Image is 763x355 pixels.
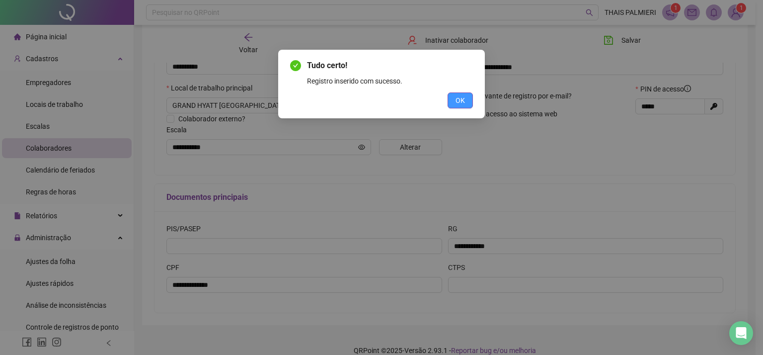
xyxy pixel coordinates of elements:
[290,60,301,71] span: check-circle
[307,61,347,70] span: Tudo certo!
[456,95,465,106] span: OK
[729,321,753,345] div: Open Intercom Messenger
[448,92,473,108] button: OK
[307,77,402,85] span: Registro inserido com sucesso.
